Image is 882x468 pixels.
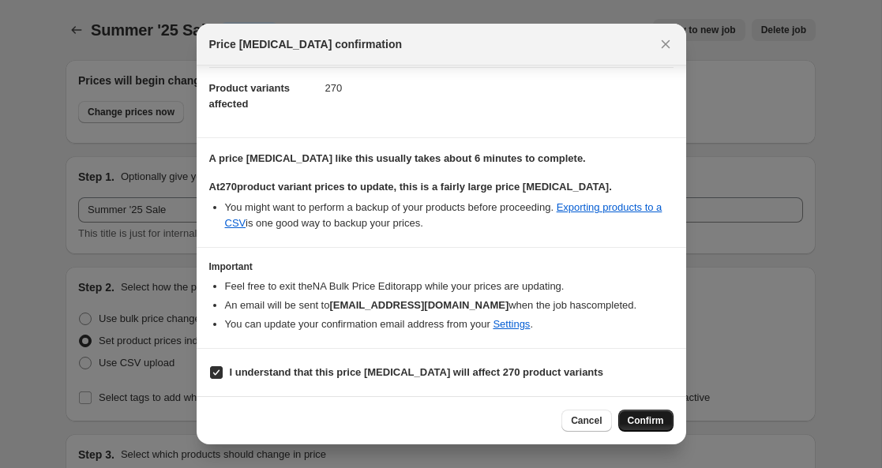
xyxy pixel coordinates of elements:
[230,366,603,378] b: I understand that this price [MEDICAL_DATA] will affect 270 product variants
[209,260,674,273] h3: Important
[561,410,611,432] button: Cancel
[628,414,664,427] span: Confirm
[209,36,403,52] span: Price [MEDICAL_DATA] confirmation
[225,298,674,313] li: An email will be sent to when the job has completed .
[225,279,674,294] li: Feel free to exit the NA Bulk Price Editor app while your prices are updating.
[493,318,530,330] a: Settings
[325,67,674,109] dd: 270
[618,410,674,432] button: Confirm
[225,200,674,231] li: You might want to perform a backup of your products before proceeding. is one good way to backup ...
[329,299,509,311] b: [EMAIL_ADDRESS][DOMAIN_NAME]
[209,152,586,164] b: A price [MEDICAL_DATA] like this usually takes about 6 minutes to complete.
[225,316,674,332] li: You can update your confirmation email address from your .
[209,181,612,193] b: At 270 product variant prices to update, this is a fairly large price [MEDICAL_DATA].
[655,33,677,55] button: Close
[209,82,291,110] span: Product variants affected
[571,414,602,427] span: Cancel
